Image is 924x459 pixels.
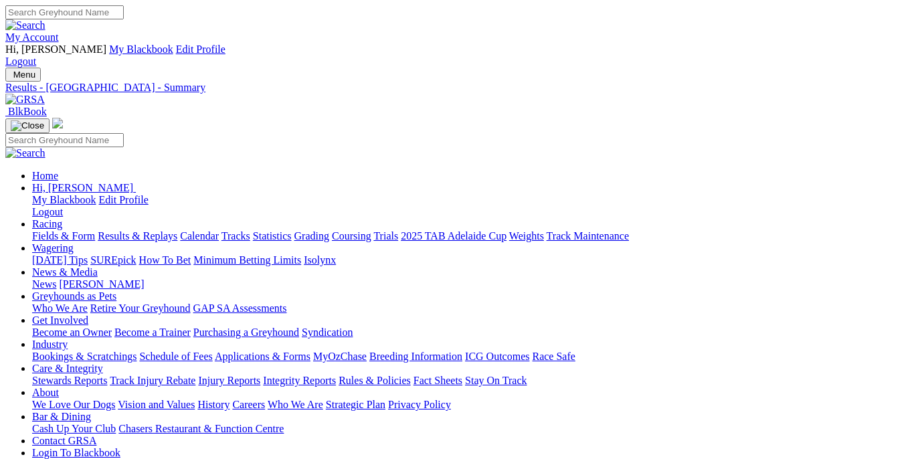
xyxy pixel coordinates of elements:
a: BlkBook [5,106,47,117]
a: History [197,399,229,410]
span: Hi, [PERSON_NAME] [5,43,106,55]
a: Fact Sheets [413,375,462,386]
a: Edit Profile [99,194,149,205]
a: Wagering [32,242,74,254]
a: Racing [32,218,62,230]
button: Toggle navigation [5,118,50,133]
a: Weights [509,230,544,242]
a: Statistics [253,230,292,242]
img: Search [5,19,45,31]
input: Search [5,5,124,19]
a: Greyhounds as Pets [32,290,116,302]
a: Careers [232,399,265,410]
a: My Blackbook [109,43,173,55]
a: Trials [373,230,398,242]
a: Isolynx [304,254,336,266]
div: Industry [32,351,919,363]
a: Results & Replays [98,230,177,242]
a: 2025 TAB Adelaide Cup [401,230,506,242]
a: ICG Outcomes [465,351,529,362]
a: Track Injury Rebate [110,375,195,386]
a: How To Bet [139,254,191,266]
a: [DATE] Tips [32,254,88,266]
a: Strategic Plan [326,399,385,410]
a: Tracks [221,230,250,242]
a: Coursing [332,230,371,242]
a: Industry [32,339,68,350]
a: Injury Reports [198,375,260,386]
div: Hi, [PERSON_NAME] [32,194,919,218]
a: About [32,387,59,398]
div: About [32,399,919,411]
div: Racing [32,230,919,242]
a: Stay On Track [465,375,527,386]
div: Get Involved [32,327,919,339]
a: Stewards Reports [32,375,107,386]
a: Logout [32,206,63,217]
a: [PERSON_NAME] [59,278,144,290]
a: Logout [5,56,36,67]
a: Integrity Reports [263,375,336,386]
a: Become a Trainer [114,327,191,338]
a: Bar & Dining [32,411,91,422]
div: News & Media [32,278,919,290]
a: Who We Are [268,399,323,410]
span: BlkBook [8,106,47,117]
input: Search [5,133,124,147]
a: SUREpick [90,254,136,266]
a: GAP SA Assessments [193,302,287,314]
a: My Account [5,31,59,43]
a: Syndication [302,327,353,338]
a: Care & Integrity [32,363,103,374]
a: Schedule of Fees [139,351,212,362]
a: Rules & Policies [339,375,411,386]
div: Wagering [32,254,919,266]
a: Who We Are [32,302,88,314]
a: Chasers Restaurant & Function Centre [118,423,284,434]
a: Purchasing a Greyhound [193,327,299,338]
a: Minimum Betting Limits [193,254,301,266]
a: Become an Owner [32,327,112,338]
a: My Blackbook [32,194,96,205]
a: Retire Your Greyhound [90,302,191,314]
div: My Account [5,43,919,68]
div: Bar & Dining [32,423,919,435]
a: News [32,278,56,290]
span: Hi, [PERSON_NAME] [32,182,133,193]
a: We Love Our Dogs [32,399,115,410]
a: Applications & Forms [215,351,310,362]
a: Bookings & Scratchings [32,351,136,362]
a: News & Media [32,266,98,278]
a: Vision and Values [118,399,195,410]
img: logo-grsa-white.png [52,118,63,128]
a: Breeding Information [369,351,462,362]
a: Grading [294,230,329,242]
a: Cash Up Your Club [32,423,116,434]
span: Menu [13,70,35,80]
a: MyOzChase [313,351,367,362]
img: GRSA [5,94,45,106]
div: Care & Integrity [32,375,919,387]
a: Login To Blackbook [32,447,120,458]
img: Search [5,147,45,159]
a: Home [32,170,58,181]
button: Toggle navigation [5,68,41,82]
a: Calendar [180,230,219,242]
a: Get Involved [32,314,88,326]
a: Edit Profile [176,43,225,55]
div: Greyhounds as Pets [32,302,919,314]
img: Close [11,120,44,131]
a: Track Maintenance [547,230,629,242]
a: Fields & Form [32,230,95,242]
a: Contact GRSA [32,435,96,446]
a: Results - [GEOGRAPHIC_DATA] - Summary [5,82,919,94]
a: Privacy Policy [388,399,451,410]
a: Hi, [PERSON_NAME] [32,182,136,193]
a: Race Safe [532,351,575,362]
